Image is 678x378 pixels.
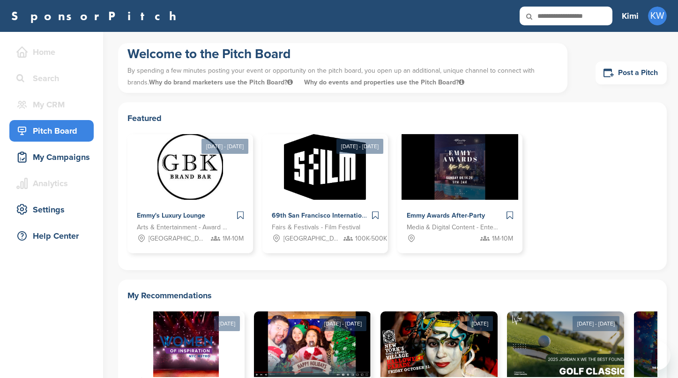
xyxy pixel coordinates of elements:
div: Settings [14,201,94,218]
img: Sponsorpitch & [254,311,371,377]
span: Fairs & Festivals - Film Festival [272,222,360,233]
div: [DATE] - [DATE] [320,316,366,331]
img: Sponsorpitch & [402,134,518,200]
div: Analytics [14,175,94,192]
img: Sponsorpitch & [157,134,223,200]
a: [DATE] - [DATE] Sponsorpitch & 69th San Francisco International Film Festival Fairs & Festivals -... [262,119,388,253]
h2: My Recommendations [127,289,657,302]
h1: Welcome to the Pitch Board [127,45,558,62]
iframe: Button to launch messaging window [641,340,671,370]
h2: Featured [127,112,657,125]
span: Arts & Entertainment - Award Show [137,222,230,233]
a: Analytics [9,173,94,194]
div: [DATE] - [DATE] [201,139,248,154]
span: 1M-10M [492,234,513,244]
a: Kimi [622,6,639,26]
a: Sponsorpitch & Emmy Awards After-Party Media & Digital Content - Entertainment 1M-10M [397,134,523,253]
a: Pitch Board [9,120,94,142]
a: My Campaigns [9,146,94,168]
div: My Campaigns [14,149,94,166]
div: Search [14,70,94,87]
a: Post a Pitch [596,61,667,84]
img: Sponsorpitch & [153,311,219,377]
span: Why do events and properties use the Pitch Board? [304,78,464,86]
div: Help Center [14,227,94,244]
span: [GEOGRAPHIC_DATA], [GEOGRAPHIC_DATA] [149,234,206,244]
div: Home [14,44,94,60]
span: Emmy Awards After-Party [407,212,485,219]
img: Sponsorpitch & [507,311,638,377]
div: [DATE] [214,316,240,331]
span: Media & Digital Content - Entertainment [407,222,499,233]
div: Pitch Board [14,122,94,139]
div: [DATE] - [DATE] [336,139,383,154]
a: My CRM [9,94,94,115]
a: SponsorPitch [11,10,182,22]
div: My CRM [14,96,94,113]
h3: Kimi [622,9,639,23]
a: Home [9,41,94,63]
div: [DATE] [467,316,493,331]
a: Settings [9,199,94,220]
a: Search [9,68,94,89]
span: 1M-10M [223,234,244,244]
a: Help Center [9,225,94,247]
img: Sponsorpitch & [284,134,366,200]
span: 69th San Francisco International Film Festival [272,212,412,219]
span: Emmy's Luxury Lounge [137,212,205,219]
img: Sponsorpitch & [380,311,498,377]
p: By spending a few minutes posting your event or opportunity on the pitch board, you open up an ad... [127,62,558,91]
span: KW [648,7,667,25]
div: [DATE] - [DATE] [573,316,619,331]
span: [GEOGRAPHIC_DATA], [GEOGRAPHIC_DATA] [283,234,341,244]
span: Why do brand marketers use the Pitch Board? [149,78,295,86]
span: 100K-500K [355,234,387,244]
a: [DATE] - [DATE] Sponsorpitch & Emmy's Luxury Lounge Arts & Entertainment - Award Show [GEOGRAPHIC... [127,119,253,253]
